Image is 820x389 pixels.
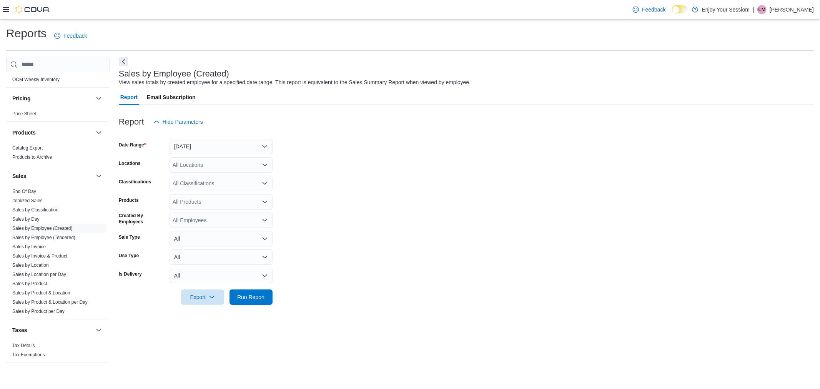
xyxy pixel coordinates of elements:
[12,343,35,348] a: Tax Details
[642,6,665,13] span: Feedback
[12,216,40,222] a: Sales by Day
[770,5,814,14] p: [PERSON_NAME]
[230,289,273,305] button: Run Report
[119,179,151,185] label: Classifications
[262,162,268,168] button: Open list of options
[170,139,273,154] button: [DATE]
[12,342,35,349] span: Tax Details
[150,114,206,130] button: Hide Parameters
[757,5,767,14] div: Carolina Manci Calderon
[12,244,46,249] a: Sales by Invoice
[758,5,766,14] span: CM
[12,198,43,203] a: Itemized Sales
[170,268,273,283] button: All
[12,76,60,83] span: OCM Weekly Inventory
[12,290,70,296] a: Sales by Product & Location
[94,171,103,181] button: Sales
[12,299,88,305] a: Sales by Product & Location per Day
[12,172,93,180] button: Sales
[119,197,139,203] label: Products
[12,198,43,204] span: Itemized Sales
[12,226,73,231] a: Sales by Employee (Created)
[630,2,669,17] a: Feedback
[12,271,66,278] span: Sales by Location per Day
[6,143,110,165] div: Products
[15,6,50,13] img: Cova
[12,326,93,334] button: Taxes
[119,69,229,78] h3: Sales by Employee (Created)
[12,225,73,231] span: Sales by Employee (Created)
[119,142,146,148] label: Date Range
[12,263,49,268] a: Sales by Location
[119,117,144,126] h3: Report
[94,94,103,103] button: Pricing
[120,90,138,105] span: Report
[12,111,36,116] a: Price Sheet
[119,78,471,86] div: View sales totals by created employee for a specified date range. This report is equivalent to th...
[6,75,110,87] div: OCM
[12,309,65,314] a: Sales by Product per Day
[119,234,140,240] label: Sale Type
[94,326,103,335] button: Taxes
[12,281,47,286] a: Sales by Product
[12,172,27,180] h3: Sales
[262,199,268,205] button: Open list of options
[12,189,36,194] a: End Of Day
[12,154,52,160] span: Products to Archive
[94,128,103,137] button: Products
[12,262,49,268] span: Sales by Location
[12,281,47,287] span: Sales by Product
[119,271,142,277] label: Is Delivery
[119,213,166,225] label: Created By Employees
[6,109,110,121] div: Pricing
[12,155,52,160] a: Products to Archive
[119,253,139,259] label: Use Type
[6,341,110,362] div: Taxes
[170,231,273,246] button: All
[12,352,45,358] span: Tax Exemptions
[12,235,75,240] a: Sales by Employee (Tendered)
[181,289,224,305] button: Export
[12,308,65,314] span: Sales by Product per Day
[147,90,196,105] span: Email Subscription
[12,145,43,151] a: Catalog Export
[119,160,141,166] label: Locations
[12,95,30,102] h3: Pricing
[753,5,754,14] p: |
[237,293,265,301] span: Run Report
[12,207,58,213] a: Sales by Classification
[12,352,45,357] a: Tax Exemptions
[163,118,203,126] span: Hide Parameters
[170,249,273,265] button: All
[63,32,87,40] span: Feedback
[6,187,110,319] div: Sales
[12,326,27,334] h3: Taxes
[12,272,66,277] a: Sales by Location per Day
[12,188,36,194] span: End Of Day
[262,217,268,223] button: Open list of options
[12,244,46,250] span: Sales by Invoice
[12,129,93,136] button: Products
[6,26,47,41] h1: Reports
[12,253,67,259] a: Sales by Invoice & Product
[186,289,220,305] span: Export
[672,5,688,13] input: Dark Mode
[12,129,36,136] h3: Products
[702,5,750,14] p: Enjoy Your Session!
[12,77,60,82] a: OCM Weekly Inventory
[51,28,90,43] a: Feedback
[119,57,128,66] button: Next
[12,95,93,102] button: Pricing
[262,180,268,186] button: Open list of options
[12,111,36,117] span: Price Sheet
[12,234,75,241] span: Sales by Employee (Tendered)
